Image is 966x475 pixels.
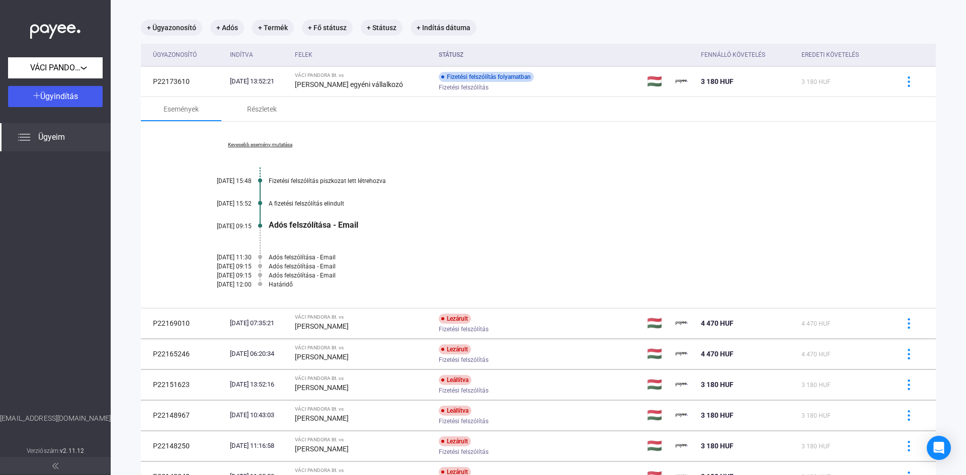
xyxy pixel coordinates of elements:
[141,339,226,369] td: P22165246
[269,272,886,279] div: Adós felszólítása - Email
[439,446,489,458] span: Fizetési felszólítás
[191,200,252,207] div: [DATE] 15:52
[439,436,471,446] div: Lezárult
[230,49,287,61] div: Indítva
[191,263,252,270] div: [DATE] 09:15
[676,348,688,360] img: payee-logo
[230,410,287,420] div: [DATE] 10:43:03
[701,350,734,358] span: 4 470 HUF
[801,382,831,389] span: 3 180 HUF
[439,81,489,93] span: Fizetési felszólítás
[269,177,886,184] div: Fizetési felszólítás piszkozat lett létrehozva
[801,320,831,327] span: 4 470 HUF
[904,441,914,451] img: more-blue
[676,440,688,452] img: payee-logo
[898,374,919,395] button: more-blue
[60,447,84,454] strong: v2.11.12
[141,431,226,461] td: P22148250
[898,343,919,364] button: more-blue
[676,378,688,391] img: payee-logo
[676,409,688,421] img: payee-logo
[230,49,253,61] div: Indítva
[898,435,919,456] button: more-blue
[295,375,431,382] div: VÁCI PANDORA Bt. vs
[38,131,65,143] span: Ügyeim
[643,431,672,461] td: 🇭🇺
[247,103,277,115] div: Részletek
[643,308,672,338] td: 🇭🇺
[141,66,226,97] td: P22173610
[676,75,688,87] img: payee-logo
[439,323,489,335] span: Fizetési felszólítás
[801,49,859,61] div: Eredeti követelés
[295,345,431,351] div: VÁCI PANDORA Bt. vs
[439,72,534,82] div: Fizetési felszólítás folyamatban
[295,384,349,392] strong: [PERSON_NAME]
[141,308,226,338] td: P22169010
[269,281,886,288] div: Határidő
[898,313,919,334] button: more-blue
[295,314,431,320] div: VÁCI PANDORA Bt. vs
[295,49,312,61] div: Felek
[701,49,793,61] div: Fennálló követelés
[439,415,489,427] span: Fizetési felszólítás
[52,463,58,469] img: arrow-double-left-grey.svg
[904,410,914,421] img: more-blue
[153,49,222,61] div: Ügyazonosító
[295,467,431,473] div: VÁCI PANDORA Bt. vs
[701,49,765,61] div: Fennálló követelés
[439,375,471,385] div: Leállítva
[33,92,40,99] img: plus-white.svg
[295,406,431,412] div: VÁCI PANDORA Bt. vs
[439,344,471,354] div: Lezárult
[191,142,329,148] a: Kevesebb esemény mutatása
[230,318,287,328] div: [DATE] 07:35:21
[701,77,734,85] span: 3 180 HUF
[141,400,226,430] td: P22148967
[295,445,349,453] strong: [PERSON_NAME]
[701,381,734,389] span: 3 180 HUF
[439,385,489,397] span: Fizetési felszólítás
[141,369,226,400] td: P22151623
[302,20,353,36] mat-chip: + Fő státusz
[295,353,349,361] strong: [PERSON_NAME]
[643,66,672,97] td: 🇭🇺
[904,318,914,329] img: more-blue
[435,44,643,66] th: Státusz
[676,317,688,329] img: payee-logo
[295,72,431,78] div: VÁCI PANDORA Bt. vs
[361,20,403,36] mat-chip: + Státusz
[898,405,919,426] button: more-blue
[801,49,886,61] div: Eredeti követelés
[269,263,886,270] div: Adós felszólítása - Email
[295,414,349,422] strong: [PERSON_NAME]
[411,20,476,36] mat-chip: + Indítás dátuma
[153,49,197,61] div: Ügyazonosító
[643,400,672,430] td: 🇭🇺
[30,19,80,39] img: white-payee-white-dot.svg
[230,349,287,359] div: [DATE] 06:20:34
[191,223,252,230] div: [DATE] 09:15
[701,442,734,450] span: 3 180 HUF
[18,131,30,143] img: list.svg
[8,57,103,78] button: VÁCI PANDORA Bt.
[141,20,202,36] mat-chip: + Ügyazonosító
[269,220,886,230] div: Adós felszólítása - Email
[164,103,199,115] div: Események
[904,349,914,359] img: more-blue
[439,406,471,416] div: Leállítva
[40,91,78,101] span: Ügyindítás
[191,272,252,279] div: [DATE] 09:15
[210,20,244,36] mat-chip: + Adós
[230,379,287,390] div: [DATE] 13:52:16
[801,78,831,85] span: 3 180 HUF
[191,281,252,288] div: [DATE] 12:00
[230,441,287,451] div: [DATE] 11:16:58
[701,411,734,419] span: 3 180 HUF
[904,76,914,87] img: more-blue
[295,437,431,443] div: VÁCI PANDORA Bt. vs
[801,412,831,419] span: 3 180 HUF
[295,49,431,61] div: Felek
[927,436,951,460] div: Open Intercom Messenger
[191,254,252,261] div: [DATE] 11:30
